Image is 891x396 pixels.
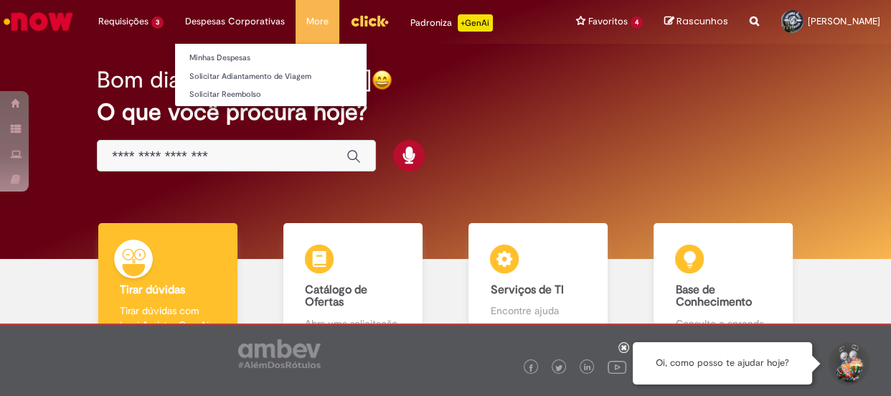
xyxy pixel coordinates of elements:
span: Favoritos [588,14,628,29]
b: Serviços de TI [490,283,563,297]
a: Solicitar Adiantamento de Viagem [175,69,367,85]
span: [PERSON_NAME] [808,15,880,27]
div: Oi, como posso te ajudar hoje? [633,342,812,385]
div: Padroniza [410,14,493,32]
a: Rascunhos [664,15,728,29]
button: Iniciar Conversa de Suporte [826,342,869,385]
ul: Despesas Corporativas [174,43,367,107]
img: logo_footer_facebook.png [527,364,534,372]
b: Tirar dúvidas [120,283,185,297]
p: Tirar dúvidas com Lupi Assist e Gen Ai [120,303,215,332]
a: Base de Conhecimento Consulte e aprenda [631,223,816,347]
span: Despesas Corporativas [185,14,285,29]
span: Requisições [98,14,148,29]
p: Abra uma solicitação [305,316,400,331]
span: More [306,14,329,29]
a: Tirar dúvidas Tirar dúvidas com Lupi Assist e Gen Ai [75,223,260,347]
a: Solicitar Reembolso [175,87,367,103]
span: 4 [631,16,643,29]
img: logo_footer_ambev_rotulo_gray.png [238,339,321,368]
img: logo_footer_twitter.png [555,364,562,372]
img: happy-face.png [372,70,392,90]
p: Encontre ajuda [490,303,585,318]
h2: O que você procura hoje? [97,100,793,125]
img: logo_footer_youtube.png [608,357,626,376]
img: ServiceNow [1,7,75,36]
p: Consulte e aprenda [675,316,770,331]
a: Serviços de TI Encontre ajuda [445,223,631,347]
a: Minhas Despesas [175,50,367,66]
span: Rascunhos [676,14,728,28]
span: 3 [151,16,164,29]
p: +GenAi [458,14,493,32]
img: logo_footer_linkedin.png [584,364,591,372]
img: click_logo_yellow_360x200.png [350,10,389,32]
h2: Bom dia, [PERSON_NAME] [97,67,372,93]
b: Catálogo de Ofertas [305,283,367,310]
a: Catálogo de Ofertas Abra uma solicitação [260,223,445,347]
b: Base de Conhecimento [675,283,751,310]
